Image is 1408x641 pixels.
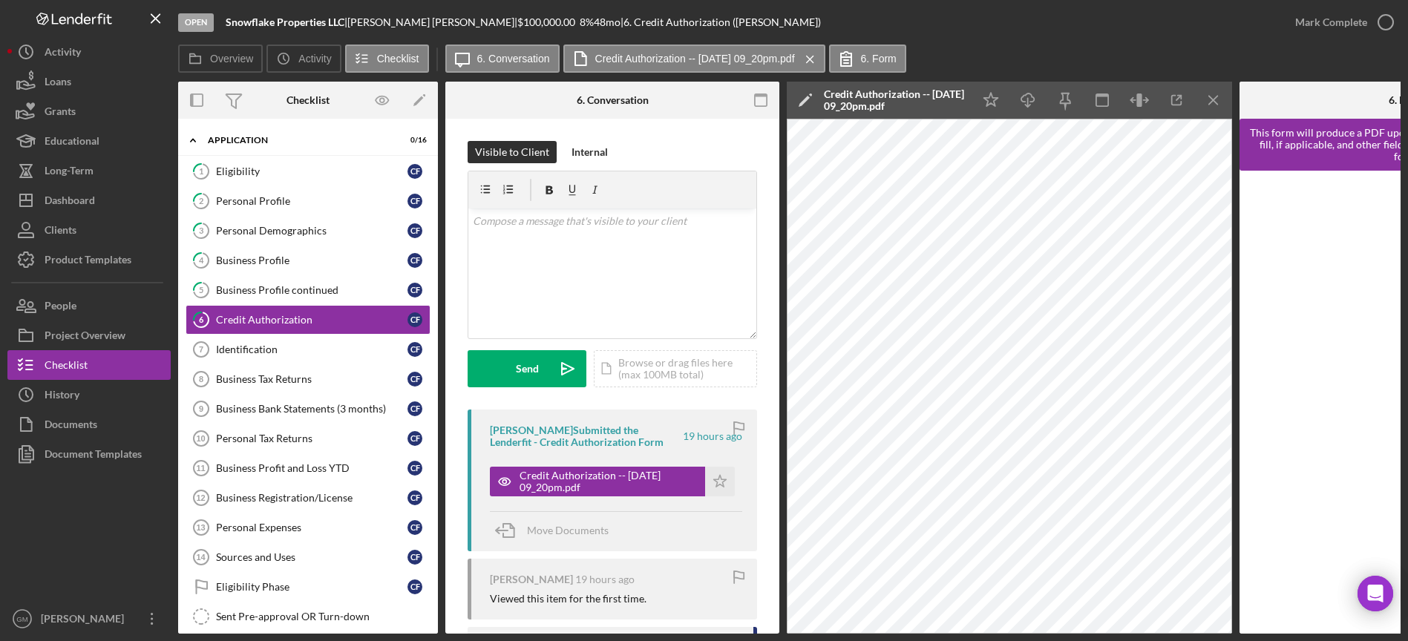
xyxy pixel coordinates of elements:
[186,483,430,513] a: 12Business Registration/LicenseCF
[216,314,407,326] div: Credit Authorization
[490,467,735,496] button: Credit Authorization -- [DATE] 09_20pm.pdf
[199,315,204,324] tspan: 6
[186,335,430,364] a: 7IdentificationCF
[345,45,429,73] button: Checklist
[216,165,407,177] div: Eligibility
[594,16,620,28] div: 48 mo
[186,542,430,572] a: 14Sources and UsesCF
[216,343,407,355] div: Identification
[563,45,825,73] button: Credit Authorization -- [DATE] 09_20pm.pdf
[186,275,430,305] a: 5Business Profile continuedCF
[407,490,422,505] div: C F
[572,141,608,163] div: Internal
[45,410,97,443] div: Documents
[407,550,422,565] div: C F
[199,166,203,176] tspan: 1
[266,45,341,73] button: Activity
[216,581,407,593] div: Eligibility Phase
[216,492,407,504] div: Business Registration/License
[445,45,560,73] button: 6. Conversation
[196,434,205,443] tspan: 10
[178,45,263,73] button: Overview
[407,164,422,179] div: C F
[7,439,171,469] button: Document Templates
[199,196,203,206] tspan: 2
[7,604,171,634] button: GM[PERSON_NAME]
[186,513,430,542] a: 13Personal ExpensesCF
[407,223,422,238] div: C F
[186,305,430,335] a: 6Credit AuthorizationCF
[347,16,517,28] div: [PERSON_NAME] [PERSON_NAME] |
[861,53,897,65] label: 6. Form
[186,216,430,246] a: 3Personal DemographicsCF
[490,593,646,605] div: Viewed this item for the first time.
[620,16,821,28] div: | 6. Credit Authorization ([PERSON_NAME])
[683,430,742,442] time: 2025-08-27 01:20
[37,604,134,637] div: [PERSON_NAME]
[178,13,214,32] div: Open
[516,350,539,387] div: Send
[199,404,203,413] tspan: 9
[186,157,430,186] a: 1EligibilityCF
[407,372,422,387] div: C F
[199,285,203,295] tspan: 5
[829,45,906,73] button: 6. Form
[45,439,142,473] div: Document Templates
[407,312,422,327] div: C F
[580,16,594,28] div: 8 %
[407,520,422,535] div: C F
[407,431,422,446] div: C F
[595,53,795,65] label: Credit Authorization -- [DATE] 09_20pm.pdf
[216,225,407,237] div: Personal Demographics
[216,403,407,415] div: Business Bank Statements (3 months)
[186,186,430,216] a: 2Personal ProfileCF
[196,464,205,473] tspan: 11
[186,364,430,394] a: 8Business Tax ReturnsCF
[216,195,407,207] div: Personal Profile
[226,16,344,28] b: Snowflake Properties LLC
[226,16,347,28] div: |
[407,401,422,416] div: C F
[1280,7,1401,37] button: Mark Complete
[407,253,422,268] div: C F
[216,433,407,444] div: Personal Tax Returns
[186,424,430,453] a: 10Personal Tax ReturnsCF
[1295,7,1367,37] div: Mark Complete
[216,551,407,563] div: Sources and Uses
[407,283,422,298] div: C F
[216,284,407,296] div: Business Profile continued
[216,373,407,385] div: Business Tax Returns
[520,470,698,493] div: Credit Authorization -- [DATE] 09_20pm.pdf
[196,493,205,502] tspan: 12
[407,194,422,208] div: C F
[575,573,635,585] time: 2025-08-27 01:18
[407,342,422,357] div: C F
[7,410,171,439] button: Documents
[407,579,422,594] div: C F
